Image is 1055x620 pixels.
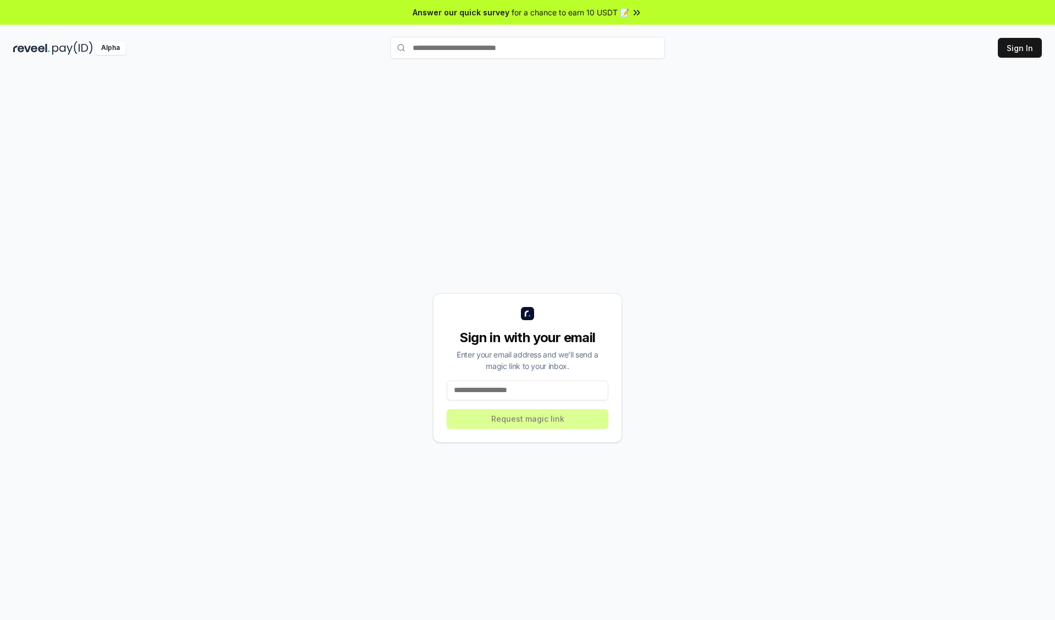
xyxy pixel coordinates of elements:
span: Answer our quick survey [413,7,509,18]
span: for a chance to earn 10 USDT 📝 [512,7,629,18]
button: Sign In [998,38,1042,58]
div: Enter your email address and we’ll send a magic link to your inbox. [447,349,608,372]
img: logo_small [521,307,534,320]
img: pay_id [52,41,93,55]
div: Sign in with your email [447,329,608,347]
img: reveel_dark [13,41,50,55]
div: Alpha [95,41,126,55]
